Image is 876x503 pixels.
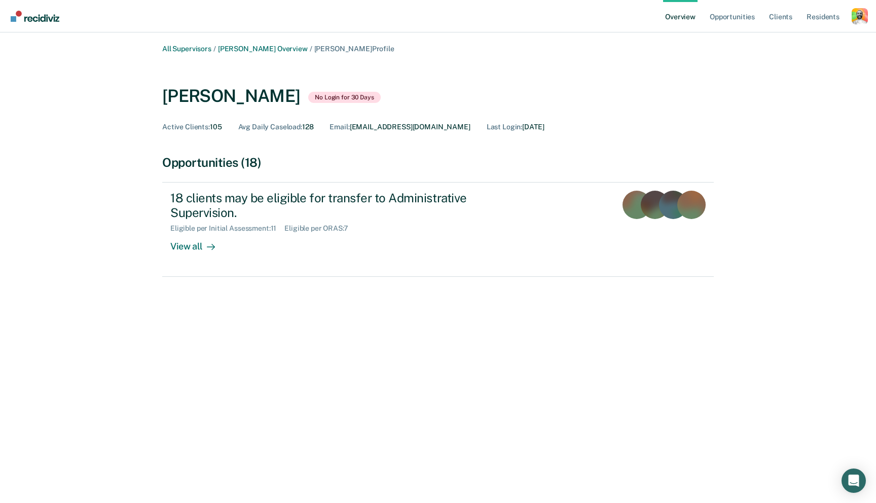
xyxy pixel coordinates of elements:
[162,123,210,131] span: Active Clients :
[852,8,868,24] button: Profile dropdown button
[487,123,522,131] span: Last Login :
[211,45,218,53] span: /
[162,45,211,53] a: All Supervisors
[487,123,544,131] div: [DATE]
[238,123,302,131] span: Avg Daily Caseload :
[238,123,314,131] div: 128
[170,191,526,220] div: 18 clients may be eligible for transfer to Administrative Supervision.
[162,86,300,106] div: [PERSON_NAME]
[842,469,866,493] div: Open Intercom Messenger
[330,123,470,131] div: [EMAIL_ADDRESS][DOMAIN_NAME]
[308,92,381,103] span: No Login for 30 Days
[170,233,227,253] div: View all
[284,224,356,233] div: Eligible per ORAS : 7
[314,45,394,53] span: [PERSON_NAME] Profile
[162,155,714,170] div: Opportunities (18)
[330,123,349,131] span: Email :
[162,182,714,277] a: 18 clients may be eligible for transfer to Administrative Supervision.Eligible per Initial Assess...
[162,123,222,131] div: 105
[170,224,284,233] div: Eligible per Initial Assessment : 11
[308,45,314,53] span: /
[218,45,308,53] a: [PERSON_NAME] Overview
[11,11,59,22] img: Recidiviz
